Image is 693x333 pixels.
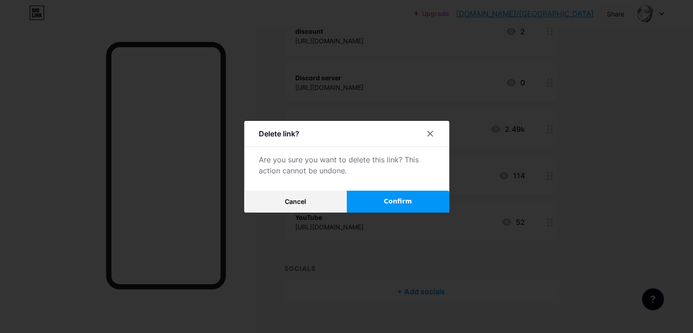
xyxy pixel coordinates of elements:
[259,154,435,176] div: Are you sure you want to delete this link? This action cannot be undone.
[285,198,306,205] span: Cancel
[384,197,412,206] span: Confirm
[347,191,449,213] button: Confirm
[259,128,299,139] div: Delete link?
[244,191,347,213] button: Cancel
